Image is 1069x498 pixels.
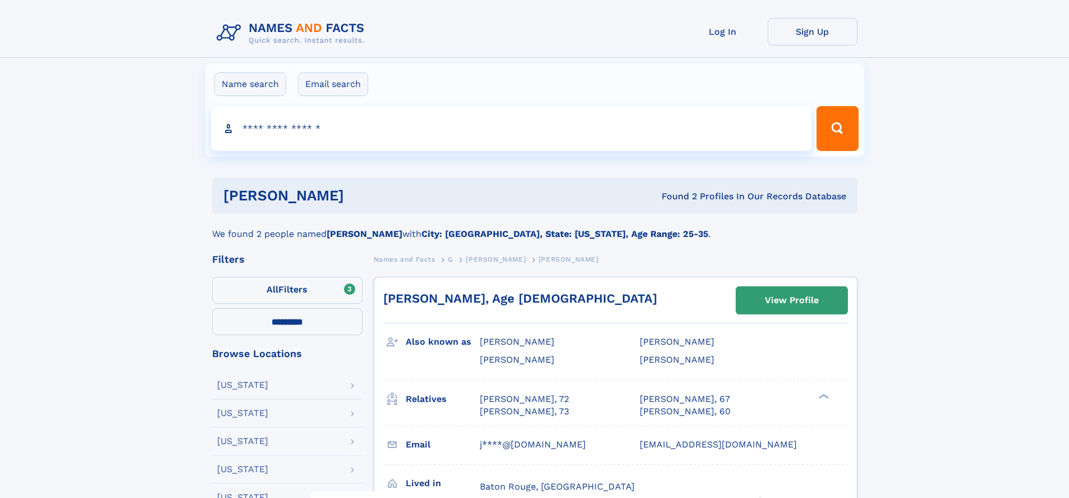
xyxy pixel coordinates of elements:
[816,392,829,400] div: ❯
[448,255,453,263] span: G
[212,18,374,48] img: Logo Names and Facts
[223,189,503,203] h1: [PERSON_NAME]
[267,284,278,295] span: All
[211,106,812,151] input: search input
[466,255,526,263] span: [PERSON_NAME]
[383,291,657,305] a: [PERSON_NAME], Age [DEMOGRAPHIC_DATA]
[217,437,268,446] div: [US_STATE]
[298,72,368,96] label: Email search
[480,405,569,418] a: [PERSON_NAME], 73
[217,409,268,418] div: [US_STATE]
[212,277,363,304] label: Filters
[768,18,857,45] a: Sign Up
[678,18,768,45] a: Log In
[466,252,526,266] a: [PERSON_NAME]
[765,287,819,313] div: View Profile
[327,229,402,239] b: [PERSON_NAME]
[217,465,268,474] div: [US_STATE]
[406,435,480,454] h3: Email
[212,214,857,241] div: We found 2 people named with .
[640,354,714,365] span: [PERSON_NAME]
[421,229,708,239] b: City: [GEOGRAPHIC_DATA], State: [US_STATE], Age Range: 25-35
[640,439,797,450] span: [EMAIL_ADDRESS][DOMAIN_NAME]
[816,106,858,151] button: Search Button
[539,255,599,263] span: [PERSON_NAME]
[640,336,714,347] span: [PERSON_NAME]
[212,349,363,359] div: Browse Locations
[212,254,363,264] div: Filters
[736,287,847,314] a: View Profile
[640,393,730,405] a: [PERSON_NAME], 67
[480,393,569,405] a: [PERSON_NAME], 72
[406,390,480,409] h3: Relatives
[480,481,635,492] span: Baton Rouge, [GEOGRAPHIC_DATA]
[480,354,554,365] span: [PERSON_NAME]
[480,336,554,347] span: [PERSON_NAME]
[448,252,453,266] a: G
[217,381,268,390] div: [US_STATE]
[214,72,286,96] label: Name search
[374,252,435,266] a: Names and Facts
[640,405,731,418] a: [PERSON_NAME], 60
[503,190,846,203] div: Found 2 Profiles In Our Records Database
[406,332,480,351] h3: Also known as
[406,474,480,493] h3: Lived in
